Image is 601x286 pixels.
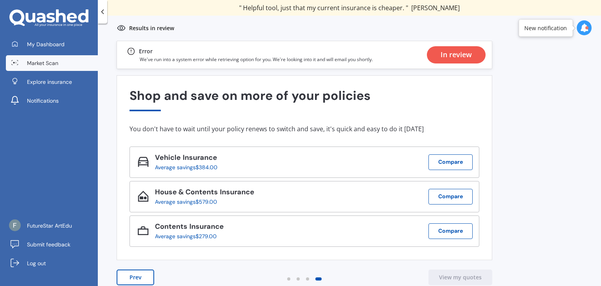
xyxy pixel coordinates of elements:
img: Contents_icon [138,225,149,236]
span: Insurance [181,153,217,162]
div: Average savings $279.00 [155,233,218,239]
div: House & Contents [155,188,254,199]
button: Compare [428,189,473,205]
a: FutureStar ArtEdu [6,218,98,234]
span: Explore insurance [27,78,72,86]
a: Submit feedback [6,237,98,252]
div: New notification [524,24,567,32]
img: inReview.1b73fd28b8dc78d21cc1.svg [117,24,126,33]
a: Explore insurance [6,74,98,90]
div: Vehicle [155,154,224,164]
span: Insurance [187,222,224,231]
img: Vehicle_icon [138,156,149,167]
div: Average savings $384.00 [155,164,218,170]
p: We've run into a system error while retrieving option for you. We're looking into it and will ema... [140,56,373,63]
span: Market Scan [27,59,58,67]
span: FutureStar ArtEdu [27,222,72,230]
p: Results in review [129,24,174,32]
div: In review [441,46,472,63]
button: Prev [117,270,154,285]
div: Error [139,47,153,56]
a: Notifications [6,93,98,109]
img: House & Contents_icon [138,191,149,202]
span: Insurance [218,187,254,197]
a: Market Scan [6,55,98,71]
div: Shop and save on more of your policies [130,89,479,111]
button: Compare [428,154,473,170]
div: Contents [155,223,224,233]
button: Compare [428,223,473,239]
span: My Dashboard [27,40,65,48]
span: Notifications [27,97,59,105]
a: My Dashboard [6,36,98,52]
div: You don't have to wait until your policy renews to switch and save, it's quick and easy to do it ... [130,125,479,133]
span: Submit feedback [27,241,70,248]
img: ACg8ocKFtK7rSyoMXjZ2WQ6KBsJeCAc1PgG3juO1j9I36QoC0qpwaQ=s96-c [9,219,21,231]
div: Average savings $579.00 [155,199,248,205]
span: Log out [27,259,46,267]
button: View my quotes [428,270,492,285]
a: Log out [6,255,98,271]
